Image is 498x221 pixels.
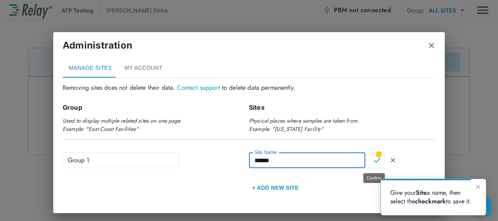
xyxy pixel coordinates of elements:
button: + Add new Site [249,178,302,197]
button: MANAGE SITES [63,59,118,78]
p: Administration [63,38,132,53]
button: MY ACCOUNT [118,59,169,78]
iframe: bubble [381,179,486,215]
button: close [428,42,435,49]
a: Contact support [177,83,220,92]
label: Site Name [254,149,277,156]
img: Close Icon [374,157,381,164]
img: Close Icon [390,157,396,164]
div: Confirm [363,173,385,183]
em: Used to display multiple related sites on one page. Example: "East Coast Facilities" [63,117,182,133]
em: Physical places where samples are taken from. Example: "[US_STATE] Facility" [249,117,359,133]
button: Confirm [369,152,385,168]
img: Close [428,42,435,49]
p: Sites [249,103,435,112]
button: Cancel [385,152,401,168]
div: Group 1 [63,152,179,168]
p: Group [63,103,249,112]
